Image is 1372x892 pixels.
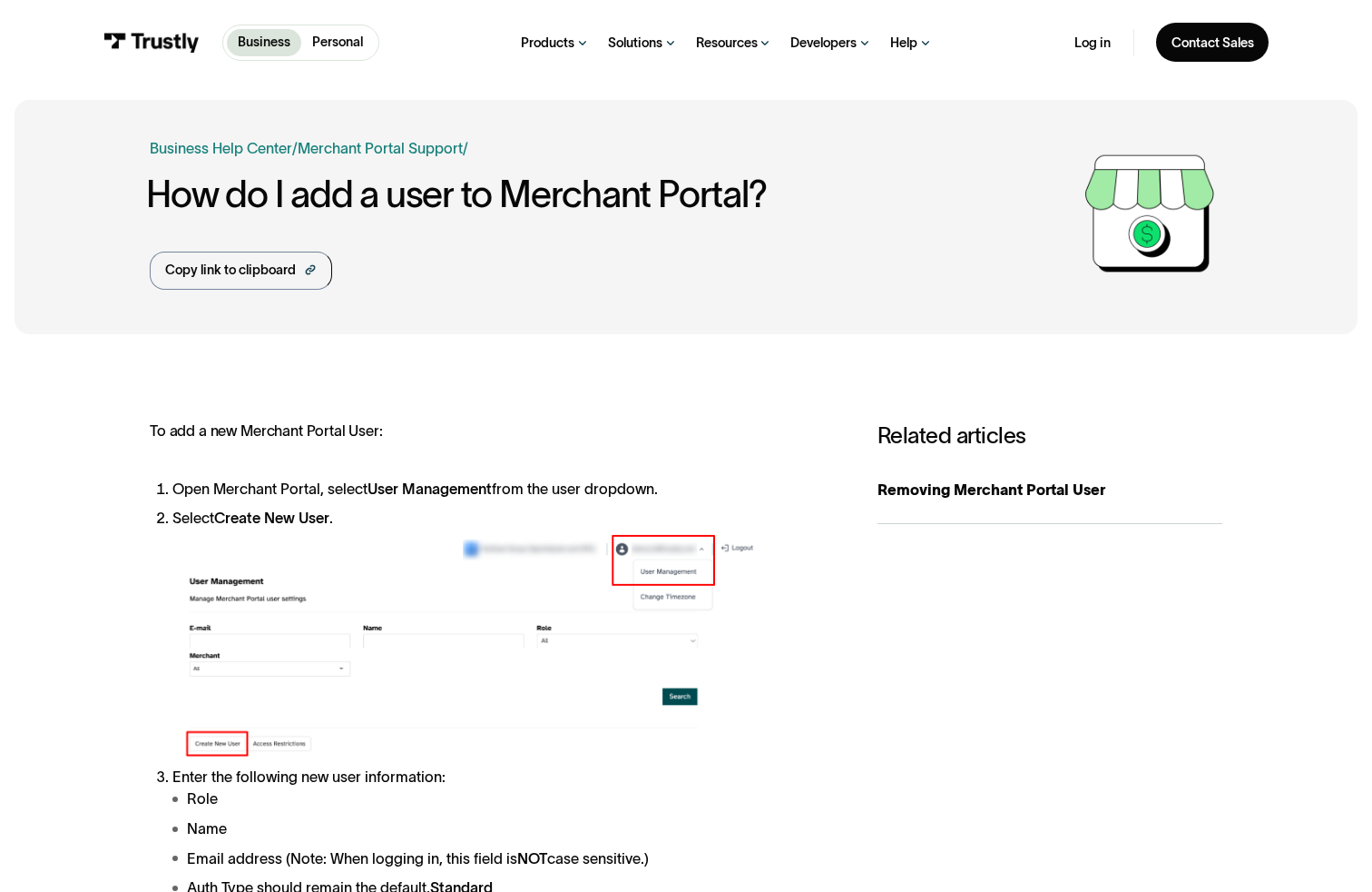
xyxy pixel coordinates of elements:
div: Help [890,35,917,52]
strong: NOT [517,850,547,867]
a: Business Help Center [150,137,292,159]
p: To add a new Merchant Portal User: [150,422,840,441]
h1: How do I add a user to Merchant Portal? [146,174,1077,215]
strong: Create New User [214,510,329,526]
h3: Related articles [877,422,1222,449]
p: Personal [312,33,363,52]
div: Removing Merchant Portal User [877,479,1222,501]
li: Email address (Note: When logging in, this field is case sensitive.) [172,847,840,869]
li: Select . [172,507,840,758]
a: Merchant Portal Support [298,140,463,156]
a: Removing Merchant Portal User [877,457,1222,524]
div: Developers [790,35,857,52]
img: Trustly Logo [103,33,200,53]
li: Role [172,788,840,809]
div: Solutions [608,35,662,52]
a: Personal [301,29,374,56]
div: Contact Sales [1171,35,1254,52]
div: Products [521,35,574,52]
p: Business [238,33,290,52]
div: / [463,137,468,159]
div: / [292,137,298,159]
li: Open Merchant Portal, select from the user dropdown. [172,478,840,500]
img: MerchantPortalUser [172,530,761,758]
a: Contact Sales [1156,23,1269,62]
a: Business [227,29,301,56]
strong: User Management [367,481,492,497]
div: Resources [696,35,758,52]
div: Copy link to clipboard [165,261,296,280]
a: Log in [1074,35,1111,52]
a: Copy link to clipboard [150,252,331,290]
li: Name [172,818,840,839]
